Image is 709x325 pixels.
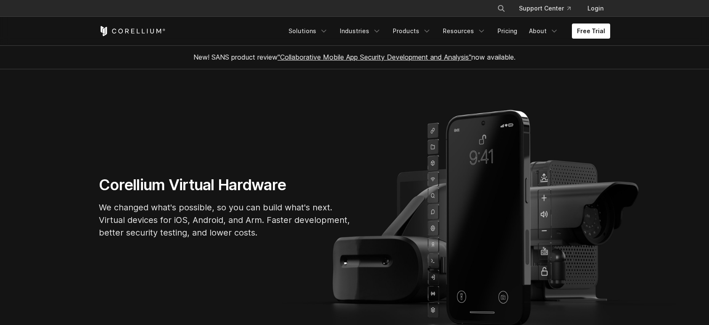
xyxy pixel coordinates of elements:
[512,1,577,16] a: Support Center
[283,24,610,39] div: Navigation Menu
[278,53,471,61] a: "Collaborative Mobile App Security Development and Analysis"
[524,24,563,39] a: About
[335,24,386,39] a: Industries
[494,1,509,16] button: Search
[492,24,522,39] a: Pricing
[487,1,610,16] div: Navigation Menu
[99,26,166,36] a: Corellium Home
[581,1,610,16] a: Login
[99,176,351,194] h1: Corellium Virtual Hardware
[388,24,436,39] a: Products
[99,201,351,239] p: We changed what's possible, so you can build what's next. Virtual devices for iOS, Android, and A...
[193,53,516,61] span: New! SANS product review now available.
[572,24,610,39] a: Free Trial
[283,24,333,39] a: Solutions
[438,24,491,39] a: Resources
